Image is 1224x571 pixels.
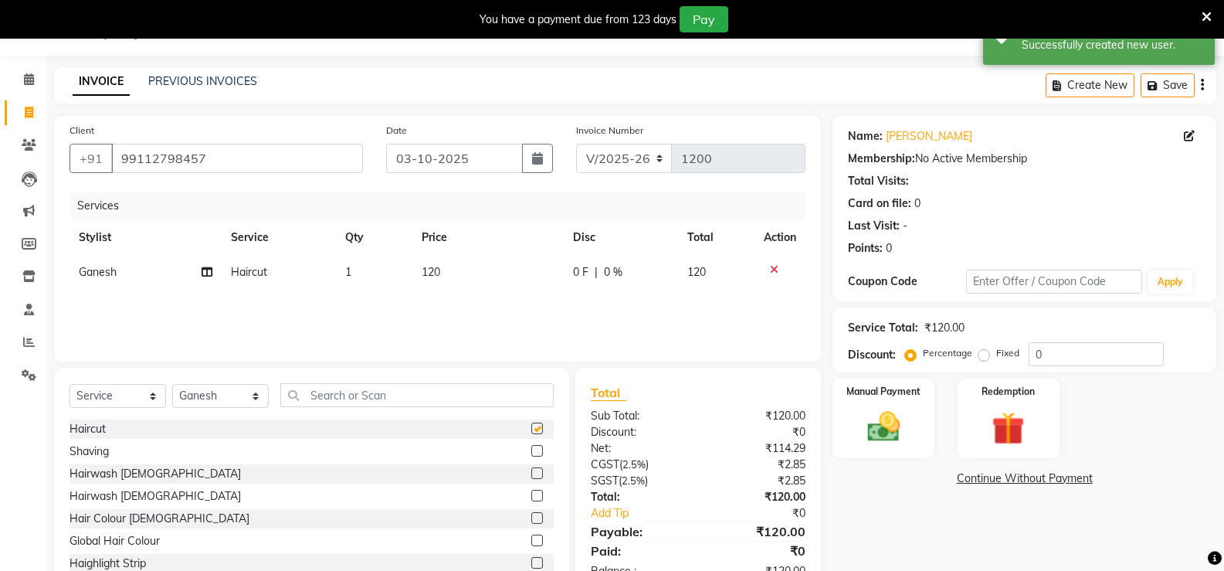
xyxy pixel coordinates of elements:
[698,457,817,473] div: ₹2.85
[923,346,972,360] label: Percentage
[982,385,1035,399] label: Redemption
[848,274,965,290] div: Coupon Code
[848,347,896,363] div: Discount:
[848,173,909,189] div: Total Visits:
[1148,270,1192,294] button: Apply
[336,220,412,255] th: Qty
[573,264,588,280] span: 0 F
[1141,73,1195,97] button: Save
[846,385,921,399] label: Manual Payment
[591,457,619,471] span: CGST
[591,385,626,401] span: Total
[680,6,728,32] button: Pay
[848,240,883,257] div: Points:
[71,192,817,220] div: Services
[678,220,754,255] th: Total
[848,151,915,167] div: Membership:
[857,408,910,446] img: _cash.svg
[886,240,892,257] div: 0
[848,128,883,144] div: Name:
[848,218,900,234] div: Last Visit:
[70,533,160,549] div: Global Hair Colour
[576,124,643,138] label: Invoice Number
[836,471,1213,487] a: Continue Without Payment
[579,473,698,489] div: ( )
[1046,73,1134,97] button: Create New
[698,440,817,457] div: ₹114.29
[70,421,106,437] div: Haircut
[886,128,972,144] a: [PERSON_NAME]
[914,195,921,212] div: 0
[579,408,698,424] div: Sub Total:
[604,264,622,280] span: 0 %
[698,473,817,489] div: ₹2.85
[579,424,698,440] div: Discount:
[924,320,965,336] div: ₹120.00
[480,12,676,28] div: You have a payment due from 123 days
[718,505,817,522] div: ₹0
[622,474,645,487] span: 2.5%
[591,474,619,488] span: SGST
[579,542,698,560] div: Paid:
[70,124,94,138] label: Client
[698,489,817,505] div: ₹120.00
[79,265,117,279] span: Ganesh
[345,265,351,279] span: 1
[579,457,698,473] div: ( )
[70,511,249,527] div: Hair Colour [DEMOGRAPHIC_DATA]
[1022,37,1203,53] div: Successfully created new user.
[70,144,113,173] button: +91
[579,440,698,457] div: Net:
[70,444,109,460] div: Shaving
[412,220,565,255] th: Price
[579,489,698,505] div: Total:
[698,408,817,424] div: ₹120.00
[687,265,706,279] span: 120
[848,320,918,336] div: Service Total:
[70,466,241,482] div: Hairwash [DEMOGRAPHIC_DATA]
[70,220,222,255] th: Stylist
[848,195,911,212] div: Card on file:
[698,542,817,560] div: ₹0
[698,424,817,440] div: ₹0
[422,265,440,279] span: 120
[222,220,336,255] th: Service
[903,218,907,234] div: -
[579,505,718,522] a: Add Tip
[148,74,257,88] a: PREVIOUS INVOICES
[579,522,698,541] div: Payable:
[111,144,363,173] input: Search by Name/Mobile/Email/Code
[698,522,817,541] div: ₹120.00
[982,408,1035,449] img: _gift.svg
[231,265,267,279] span: Haircut
[70,488,241,505] div: Hairwash [DEMOGRAPHIC_DATA]
[280,383,554,407] input: Search or Scan
[996,346,1019,360] label: Fixed
[73,68,130,96] a: INVOICE
[595,264,598,280] span: |
[564,220,678,255] th: Disc
[754,220,805,255] th: Action
[386,124,407,138] label: Date
[966,270,1142,294] input: Enter Offer / Coupon Code
[848,151,1201,167] div: No Active Membership
[622,458,646,471] span: 2.5%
